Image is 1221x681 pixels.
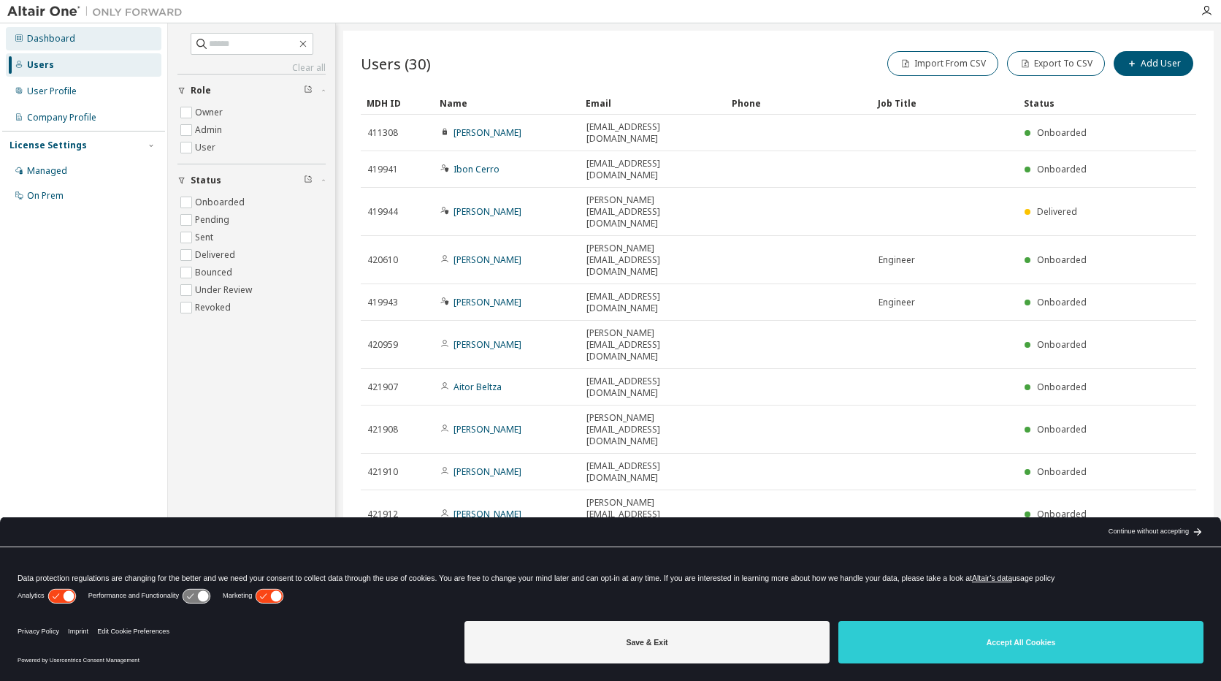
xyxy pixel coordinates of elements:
[1037,296,1087,308] span: Onboarded
[195,211,232,229] label: Pending
[1037,254,1087,266] span: Onboarded
[191,85,211,96] span: Role
[878,91,1012,115] div: Job Title
[27,190,64,202] div: On Prem
[1037,205,1077,218] span: Delivered
[586,121,719,145] span: [EMAIL_ADDRESS][DOMAIN_NAME]
[586,376,719,399] span: [EMAIL_ADDRESS][DOMAIN_NAME]
[586,158,719,181] span: [EMAIL_ADDRESS][DOMAIN_NAME]
[1037,163,1087,175] span: Onboarded
[440,91,574,115] div: Name
[27,112,96,123] div: Company Profile
[367,206,398,218] span: 419944
[1024,91,1120,115] div: Status
[195,104,226,121] label: Owner
[1037,465,1087,478] span: Onboarded
[453,508,521,520] a: [PERSON_NAME]
[586,460,719,484] span: [EMAIL_ADDRESS][DOMAIN_NAME]
[586,327,719,362] span: [PERSON_NAME][EMAIL_ADDRESS][DOMAIN_NAME]
[1114,51,1193,76] button: Add User
[453,205,521,218] a: [PERSON_NAME]
[887,51,998,76] button: Import From CSV
[191,175,221,186] span: Status
[367,509,398,520] span: 421912
[453,163,499,175] a: Ibon Cerro
[367,424,398,435] span: 421908
[27,165,67,177] div: Managed
[367,381,398,393] span: 421907
[9,140,87,151] div: License Settings
[304,175,313,186] span: Clear filter
[195,139,218,156] label: User
[453,126,521,139] a: [PERSON_NAME]
[195,121,225,139] label: Admin
[586,91,720,115] div: Email
[586,291,719,314] span: [EMAIL_ADDRESS][DOMAIN_NAME]
[177,164,326,197] button: Status
[195,264,235,281] label: Bounced
[1037,338,1087,351] span: Onboarded
[361,53,431,74] span: Users (30)
[27,33,75,45] div: Dashboard
[195,246,238,264] label: Delivered
[177,62,326,74] a: Clear all
[453,254,521,266] a: [PERSON_NAME]
[586,497,719,532] span: [PERSON_NAME][EMAIL_ADDRESS][DOMAIN_NAME]
[177,75,326,107] button: Role
[367,297,398,308] span: 419943
[453,381,502,393] a: Aitor Beltza
[367,339,398,351] span: 420959
[586,412,719,447] span: [PERSON_NAME][EMAIL_ADDRESS][DOMAIN_NAME]
[367,127,398,139] span: 411308
[195,299,234,316] label: Revoked
[1037,126,1087,139] span: Onboarded
[195,194,248,211] label: Onboarded
[453,465,521,478] a: [PERSON_NAME]
[1037,381,1087,393] span: Onboarded
[586,243,719,278] span: [PERSON_NAME][EMAIL_ADDRESS][DOMAIN_NAME]
[586,194,719,229] span: [PERSON_NAME][EMAIL_ADDRESS][DOMAIN_NAME]
[367,466,398,478] span: 421910
[453,296,521,308] a: [PERSON_NAME]
[879,254,915,266] span: Engineer
[7,4,190,19] img: Altair One
[732,91,866,115] div: Phone
[304,85,313,96] span: Clear filter
[1037,508,1087,520] span: Onboarded
[195,229,216,246] label: Sent
[27,59,54,71] div: Users
[453,423,521,435] a: [PERSON_NAME]
[1007,51,1105,76] button: Export To CSV
[1037,423,1087,435] span: Onboarded
[367,254,398,266] span: 420610
[195,281,255,299] label: Under Review
[27,85,77,97] div: User Profile
[367,164,398,175] span: 419941
[453,338,521,351] a: [PERSON_NAME]
[879,297,915,308] span: Engineer
[367,91,428,115] div: MDH ID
